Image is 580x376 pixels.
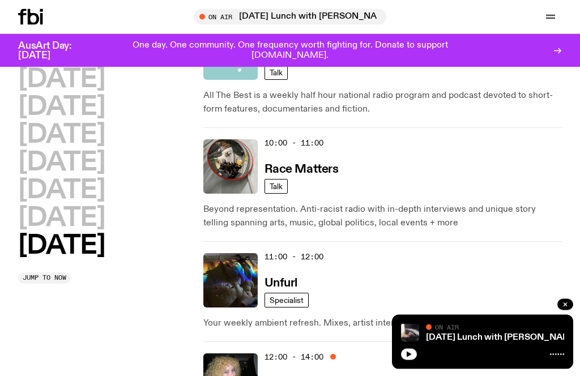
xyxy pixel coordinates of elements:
[401,324,419,342] img: A flash selfie of Gia sitting in the driver's seat of a car at night. She is wearing a black sing...
[18,122,105,148] button: [DATE]
[265,278,297,290] h3: Unfurl
[265,252,323,263] span: 11:00 - 12:00
[203,254,258,308] img: A piece of fabric is pierced by sewing pins with different coloured heads, a rainbow light is cas...
[270,69,283,77] span: Talk
[265,293,309,308] a: Specialist
[18,150,105,176] button: [DATE]
[435,323,459,331] span: On Air
[265,180,288,194] a: Talk
[270,296,304,305] span: Specialist
[100,41,480,61] p: One day. One community. One frequency worth fighting for. Donate to support [DOMAIN_NAME].
[203,89,562,117] p: All The Best is a weekly half hour national radio program and podcast devoted to short-form featu...
[203,317,562,331] p: Your weekly ambient refresh. Mixes, artist interviews and dreamy, celestial music.
[18,95,105,120] button: [DATE]
[203,140,258,194] img: A photo of the Race Matters team taken in a rear view or "blindside" mirror. A bunch of people of...
[194,9,386,25] button: On Air[DATE] Lunch with [PERSON_NAME]
[18,233,105,259] button: [DATE]
[265,138,323,149] span: 10:00 - 11:00
[23,275,66,281] span: Jump to now
[18,67,105,92] button: [DATE]
[18,41,91,61] h3: AusArt Day: [DATE]
[265,66,288,80] a: Talk
[426,333,579,342] a: [DATE] Lunch with [PERSON_NAME]
[265,162,339,176] a: Race Matters
[270,182,283,191] span: Talk
[18,272,71,284] button: Jump to now
[265,352,323,363] span: 12:00 - 14:00
[265,164,339,176] h3: Race Matters
[18,178,105,203] button: [DATE]
[18,206,105,231] button: [DATE]
[203,203,562,230] p: Beyond representation. Anti-racist radio with in-depth interviews and unique story telling spanni...
[265,276,297,290] a: Unfurl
